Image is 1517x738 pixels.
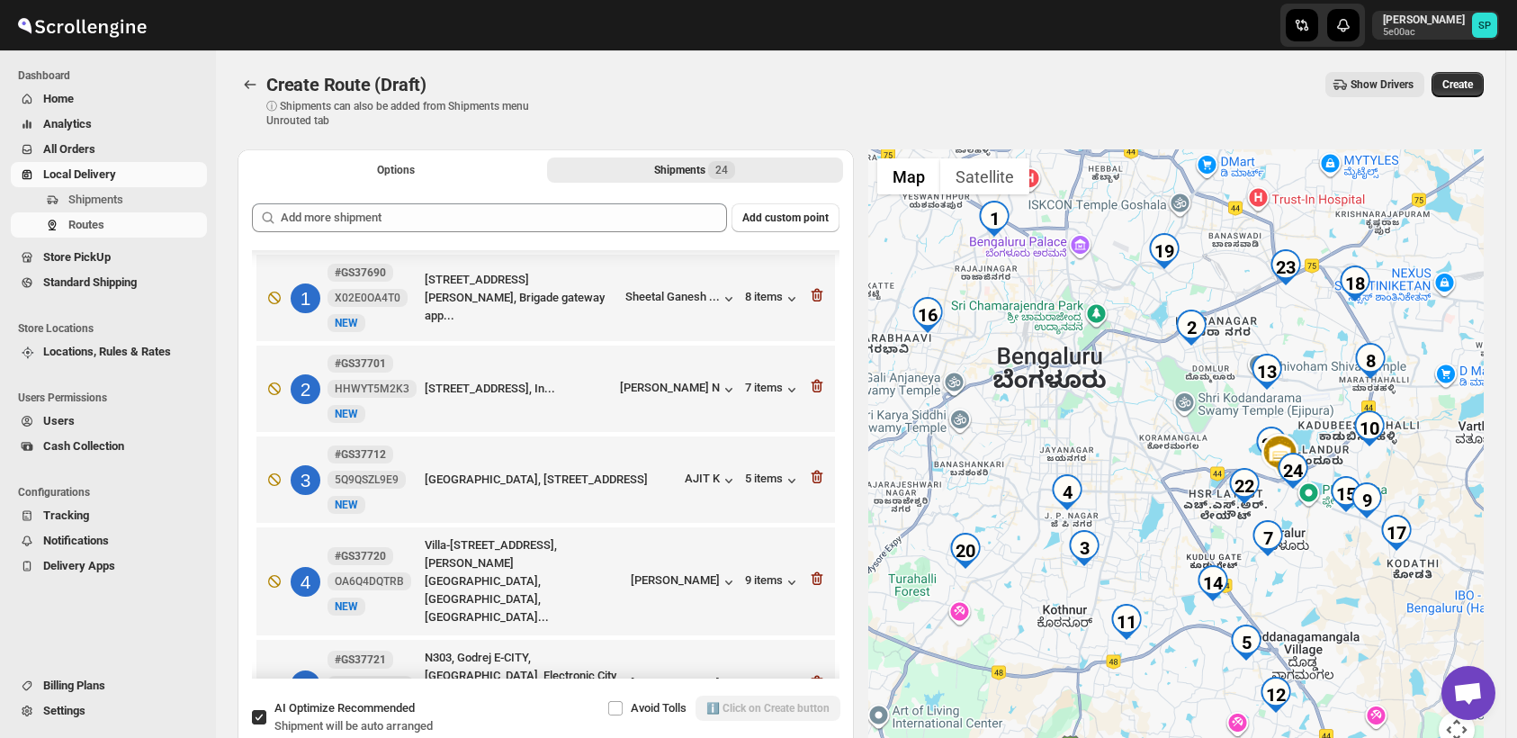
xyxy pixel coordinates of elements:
div: 8 [1352,343,1388,379]
span: Dashboard [18,68,207,83]
div: 3 [1066,530,1102,566]
button: Tracking [11,503,207,528]
div: [GEOGRAPHIC_DATA], [STREET_ADDRESS] [425,471,678,489]
b: #GS37690 [335,266,386,279]
span: Home [43,92,74,105]
b: #GS37721 [335,653,386,666]
button: Analytics [11,112,207,137]
span: Options [377,163,415,177]
span: Tracking [43,508,89,522]
button: Delivery Apps [11,553,207,579]
b: #GS37720 [335,550,386,562]
div: Open chat [1441,666,1495,720]
button: Home [11,86,207,112]
div: [PERSON_NAME] N [620,381,738,399]
button: AJIT K [685,472,738,490]
span: Shipment will be auto arranged [274,719,433,733]
div: 1 [291,283,320,313]
div: 11 [1109,604,1144,640]
span: NEW [335,408,358,420]
div: 20 [947,533,983,569]
button: Show Drivers [1325,72,1424,97]
span: Users Permissions [18,391,207,405]
div: 4 [1049,474,1085,510]
button: [PERSON_NAME] [631,677,738,695]
span: Show Drivers [1351,77,1414,92]
button: All Route Options [248,157,543,183]
div: 13 [1249,354,1285,390]
span: Recommended [337,701,415,715]
span: AI Optimize [274,701,415,715]
span: Store PickUp [43,250,111,264]
div: Villa-[STREET_ADDRESS], [PERSON_NAME][GEOGRAPHIC_DATA], [GEOGRAPHIC_DATA], [GEOGRAPHIC_DATA]... [425,536,624,626]
span: Settings [43,704,85,717]
div: [STREET_ADDRESS][PERSON_NAME], Brigade gateway app... [425,271,618,325]
span: Shipments [68,193,123,206]
button: User menu [1372,11,1499,40]
div: 5 [291,670,320,700]
div: Selected Shipments [238,189,854,686]
button: Create [1432,72,1484,97]
div: 7 [1250,520,1286,556]
div: [STREET_ADDRESS], In... [425,380,613,398]
div: 12 [1258,677,1294,713]
span: NEW [335,600,358,613]
span: All Orders [43,142,95,156]
span: Local Delivery [43,167,116,181]
div: 2 [291,374,320,404]
div: 10 [1351,410,1387,446]
span: NEW [335,499,358,511]
p: ⓘ Shipments can also be added from Shipments menu Unrouted tab [266,99,550,128]
button: Show satellite imagery [940,158,1029,194]
span: Delivery Apps [43,559,115,572]
span: NEW [335,317,358,329]
div: Shipments [654,161,735,179]
button: 9 items [745,573,801,591]
div: 4 [291,567,320,597]
span: 24 [715,163,728,177]
div: 16 [910,297,946,333]
button: 1 items [745,677,801,695]
span: Locations, Rules & Rates [43,345,171,358]
div: 18 [1337,265,1373,301]
div: 3 [291,465,320,495]
p: 5e00ac [1383,27,1465,38]
b: #GS37712 [335,448,386,461]
span: Notifications [43,534,109,547]
span: Add custom point [742,211,829,225]
div: 21 [1253,427,1289,463]
button: Add custom point [732,203,839,232]
div: Sheetal Ganesh ... [625,290,720,303]
button: Routes [238,72,263,97]
span: Users [43,414,75,427]
input: Add more shipment [281,203,727,232]
span: Create [1442,77,1473,92]
span: Standard Shipping [43,275,137,289]
text: SP [1478,20,1491,31]
span: Routes [68,218,104,231]
span: OA6Q4DQTRB [335,574,404,589]
div: 19 [1146,233,1182,269]
button: Users [11,409,207,434]
div: 23 [1268,249,1304,285]
button: Show street map [877,158,940,194]
button: 7 items [745,381,801,399]
span: X02E0OA4T0 [335,291,400,305]
span: HHWYT5M2K3 [335,382,409,396]
button: Selected Shipments [547,157,842,183]
button: 5 items [745,472,801,490]
span: 5Q9QSZL9E9 [335,472,399,487]
span: Analytics [43,117,92,130]
button: 8 items [745,290,801,308]
div: 15 [1328,476,1364,512]
button: Billing Plans [11,673,207,698]
img: ScrollEngine [14,3,149,48]
span: Billing Plans [43,679,105,692]
span: Cash Collection [43,439,124,453]
div: 5 [1228,625,1264,661]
